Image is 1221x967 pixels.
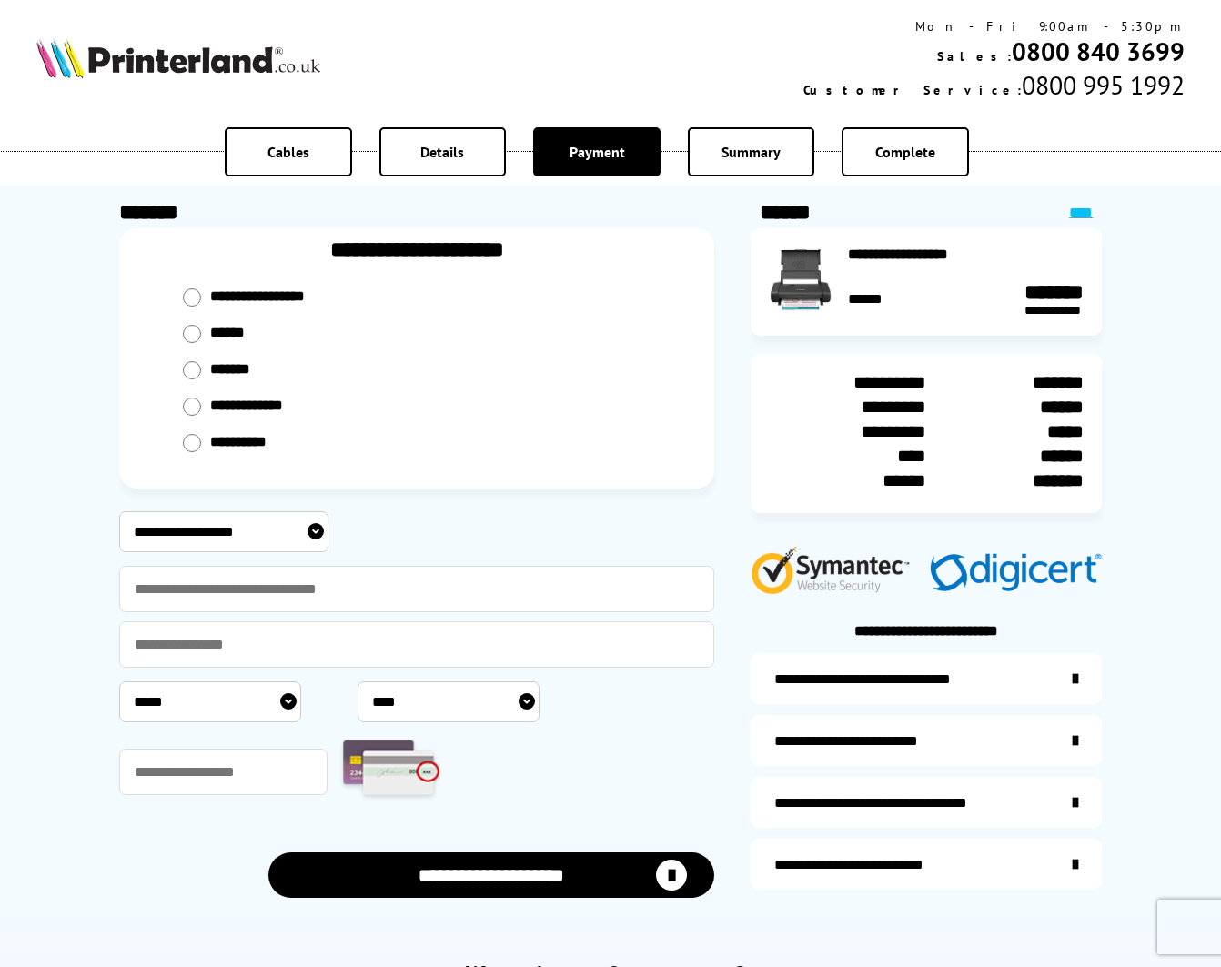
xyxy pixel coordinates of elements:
a: secure-website [751,839,1102,890]
span: Cables [267,143,309,161]
span: Complete [875,143,935,161]
a: additional-ink [751,653,1102,704]
span: Summary [721,143,781,161]
a: items-arrive [751,715,1102,766]
a: 0800 840 3699 [1012,35,1185,68]
a: additional-cables [751,777,1102,828]
span: Payment [570,143,625,161]
div: Mon - Fri 9:00am - 5:30pm [803,18,1185,35]
span: Details [420,143,464,161]
img: Printerland Logo [36,38,320,78]
span: Customer Service: [803,82,1022,98]
span: Sales: [937,48,1012,65]
span: 0800 995 1992 [1022,68,1185,102]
